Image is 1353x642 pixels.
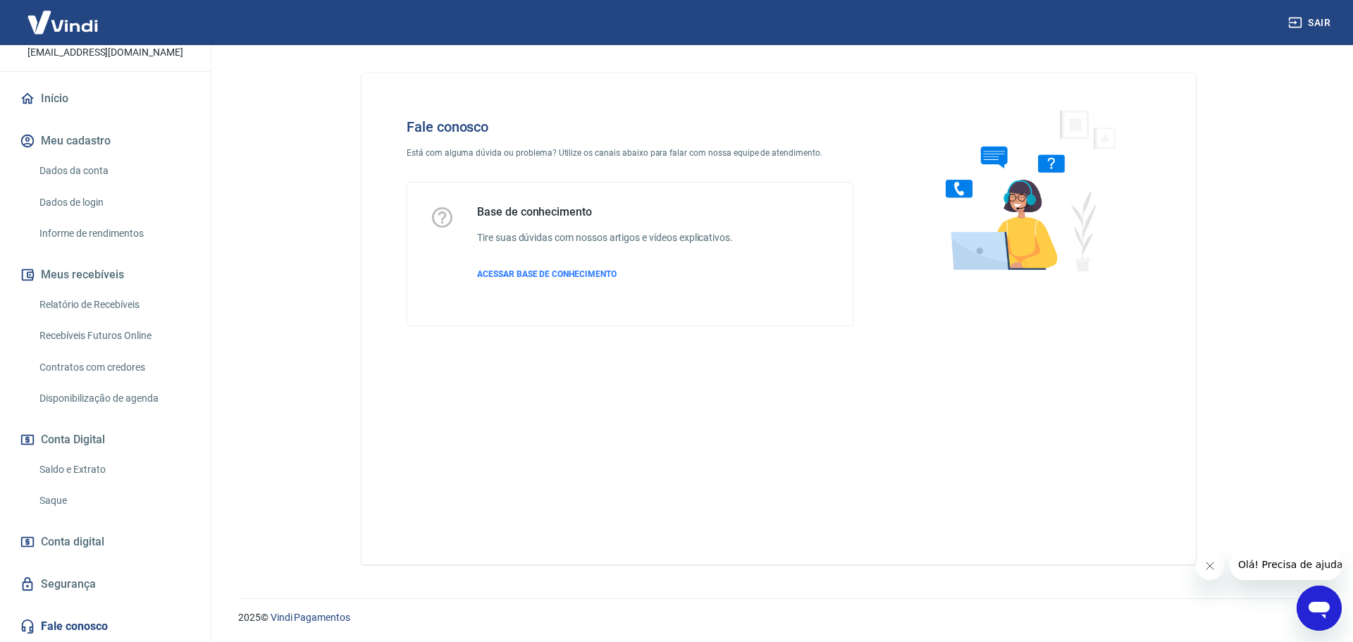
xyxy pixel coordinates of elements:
[34,486,194,515] a: Saque
[17,424,194,455] button: Conta Digital
[1285,10,1336,36] button: Sair
[477,268,733,280] a: ACESSAR BASE DE CONHECIMENTO
[1297,586,1342,631] iframe: Button to launch messaging window
[17,259,194,290] button: Meus recebíveis
[1230,549,1342,580] iframe: Message from company
[17,125,194,156] button: Meu cadastro
[34,156,194,185] a: Dados da conta
[271,612,350,623] a: Vindi Pagamentos
[34,290,194,319] a: Relatório de Recebíveis
[918,96,1132,284] img: Fale conosco
[407,118,853,135] h4: Fale conosco
[238,610,1319,625] p: 2025 ©
[17,569,194,600] a: Segurança
[17,526,194,557] a: Conta digital
[41,532,104,552] span: Conta digital
[17,83,194,114] a: Início
[1196,552,1224,580] iframe: Close message
[34,188,194,217] a: Dados de login
[34,455,194,484] a: Saldo e Extrato
[407,147,853,159] p: Está com alguma dúvida ou problema? Utilize os canais abaixo para falar com nossa equipe de atend...
[34,384,194,413] a: Disponibilização de agenda
[17,611,194,642] a: Fale conosco
[8,10,118,21] span: Olá! Precisa de ajuda?
[477,269,617,279] span: ACESSAR BASE DE CONHECIMENTO
[34,321,194,350] a: Recebíveis Futuros Online
[477,230,733,245] h6: Tire suas dúvidas com nossos artigos e vídeos explicativos.
[27,45,183,60] p: [EMAIL_ADDRESS][DOMAIN_NAME]
[34,219,194,248] a: Informe de rendimentos
[477,205,733,219] h5: Base de conhecimento
[34,353,194,382] a: Contratos com credores
[17,1,109,44] img: Vindi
